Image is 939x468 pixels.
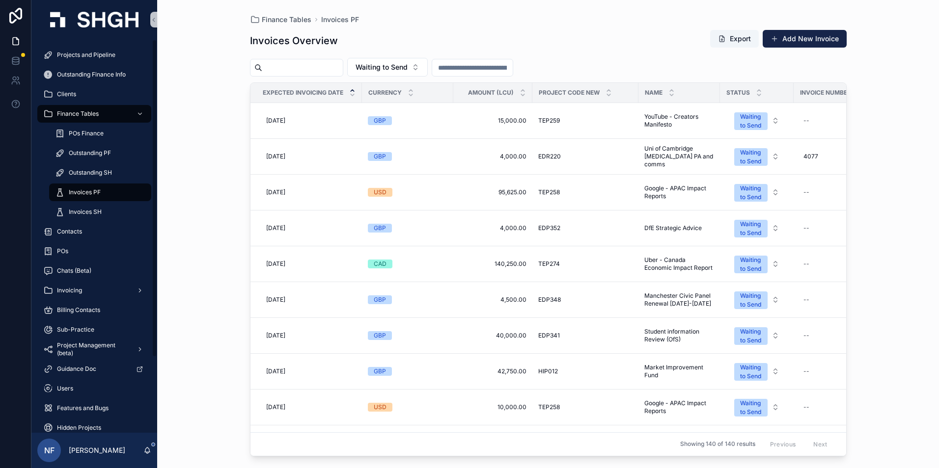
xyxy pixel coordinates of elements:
div: Waiting to Send [740,291,762,309]
div: -- [803,188,809,196]
span: [DATE] [266,403,285,411]
span: Features and Bugs [57,404,109,412]
span: 4077 [803,153,818,160]
span: Chats (Beta) [57,267,91,275]
span: Finance Tables [57,110,99,118]
a: GBP [368,224,447,233]
a: Project Management (beta) [37,340,151,358]
span: [DATE] [266,260,285,268]
a: TEP258 [538,403,633,411]
a: -- [800,184,864,200]
a: 4,500.00 [459,296,526,304]
button: Select Button [726,394,787,420]
button: Select Button [726,179,787,206]
span: Projects and Pipeline [57,51,115,59]
div: -- [803,403,809,411]
a: Select Button [726,429,788,457]
a: Projects and Pipeline [37,46,151,64]
div: CAD [374,260,387,268]
a: -- [800,364,864,379]
span: TEP258 [538,403,560,411]
span: EDR220 [538,153,561,160]
div: -- [803,117,809,125]
div: USD [374,188,387,197]
a: Hidden Projects [37,419,151,437]
a: [DATE] [262,256,356,272]
a: Invoices SH [49,203,151,221]
span: NF [44,444,55,456]
div: GBP [374,116,386,125]
button: Export [710,30,759,48]
a: GBP [368,367,447,376]
a: TEP258 [538,188,633,196]
a: DfE Strategic Advice [644,224,714,232]
a: [DATE] [262,184,356,200]
a: 4,000.00 [459,153,526,160]
span: Finance Tables [262,15,311,25]
a: CAD [368,260,447,268]
a: Invoices PF [321,15,359,25]
a: Add New Invoice [763,30,847,48]
a: 140,250.00 [459,260,526,268]
span: [DATE] [266,332,285,339]
div: GBP [374,152,386,161]
span: HIP012 [538,367,558,375]
a: Select Button [726,250,788,278]
a: Billing Contacts [37,301,151,319]
a: 42,750.00 [459,367,526,375]
a: Finance Tables [250,15,311,25]
a: 15,000.00 [459,117,526,125]
span: [DATE] [266,153,285,160]
span: [DATE] [266,367,285,375]
div: Waiting to Send [740,148,762,166]
h1: Invoices Overview [250,34,338,48]
a: Finance Tables [37,105,151,123]
span: [DATE] [266,296,285,304]
div: GBP [374,331,386,340]
a: Google - APAC Impact Reports [644,184,714,200]
a: Invoices PF [49,183,151,201]
a: Contacts [37,223,151,240]
div: Waiting to Send [740,327,762,345]
a: Outstanding PF [49,144,151,162]
div: GBP [374,367,386,376]
span: Project Management (beta) [57,341,129,357]
a: POs [37,242,151,260]
a: GBP [368,331,447,340]
div: -- [803,296,809,304]
span: TEP274 [538,260,560,268]
a: Uni of Cambridge [MEDICAL_DATA] PA and comms [644,145,714,168]
a: Features and Bugs [37,399,151,417]
a: 4,000.00 [459,224,526,232]
span: 95,625.00 [459,188,526,196]
a: Outstanding Finance Info [37,66,151,83]
button: Select Button [726,215,787,241]
span: EDP341 [538,332,560,339]
div: -- [803,260,809,268]
span: Showing 140 of 140 results [680,441,755,448]
span: Amount (LCU) [468,89,514,97]
a: USD [368,403,447,412]
a: [DATE] [262,364,356,379]
a: Uber - Canada Economic Impact Report [644,256,714,272]
a: [DATE] [262,328,356,343]
span: Invoices SH [69,208,102,216]
a: -- [800,113,864,129]
a: Google - APAC Impact Reports [644,399,714,415]
a: Select Button [726,322,788,349]
button: Select Button [347,58,428,77]
a: 40,000.00 [459,332,526,339]
a: HIP012 [538,367,633,375]
a: YouTube - Creators Manifesto [644,113,714,129]
a: EDP341 [538,332,633,339]
a: -- [800,328,864,343]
